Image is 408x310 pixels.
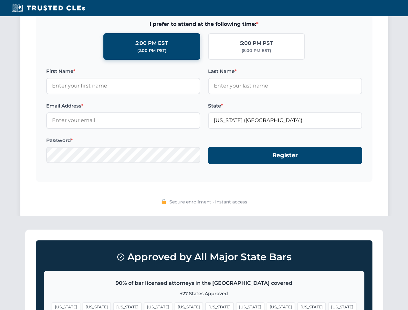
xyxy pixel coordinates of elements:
[208,147,362,164] button: Register
[137,47,166,54] div: (2:00 PM PST)
[169,198,247,205] span: Secure enrollment • Instant access
[240,39,273,47] div: 5:00 PM PST
[52,290,356,297] p: +27 States Approved
[208,67,362,75] label: Last Name
[52,279,356,287] p: 90% of bar licensed attorneys in the [GEOGRAPHIC_DATA] covered
[161,199,166,204] img: 🔒
[44,248,364,266] h3: Approved by All Major State Bars
[46,67,200,75] label: First Name
[208,102,362,110] label: State
[208,112,362,129] input: Florida (FL)
[46,102,200,110] label: Email Address
[46,137,200,144] label: Password
[46,78,200,94] input: Enter your first name
[46,112,200,129] input: Enter your email
[10,3,87,13] img: Trusted CLEs
[208,78,362,94] input: Enter your last name
[46,20,362,28] span: I prefer to attend at the following time:
[135,39,168,47] div: 5:00 PM EST
[242,47,271,54] div: (8:00 PM EST)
